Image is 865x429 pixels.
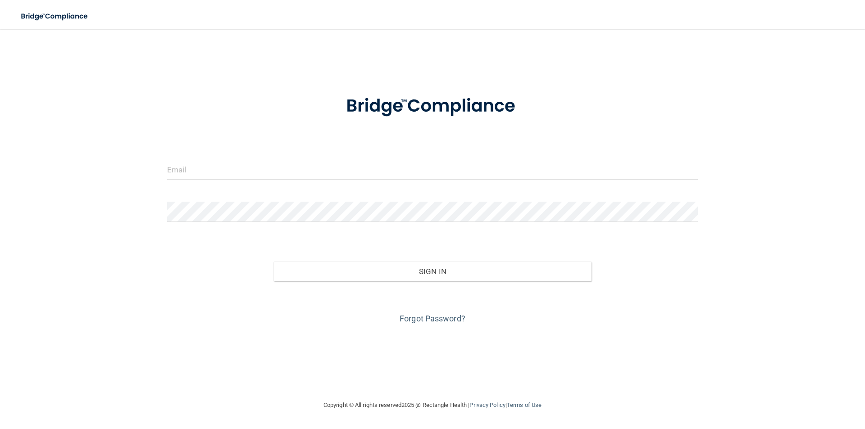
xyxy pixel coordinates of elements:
[469,402,505,408] a: Privacy Policy
[14,7,96,26] img: bridge_compliance_login_screen.278c3ca4.svg
[400,314,465,323] a: Forgot Password?
[273,262,592,281] button: Sign In
[328,83,537,130] img: bridge_compliance_login_screen.278c3ca4.svg
[268,391,597,420] div: Copyright © All rights reserved 2025 @ Rectangle Health | |
[507,402,542,408] a: Terms of Use
[167,159,698,180] input: Email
